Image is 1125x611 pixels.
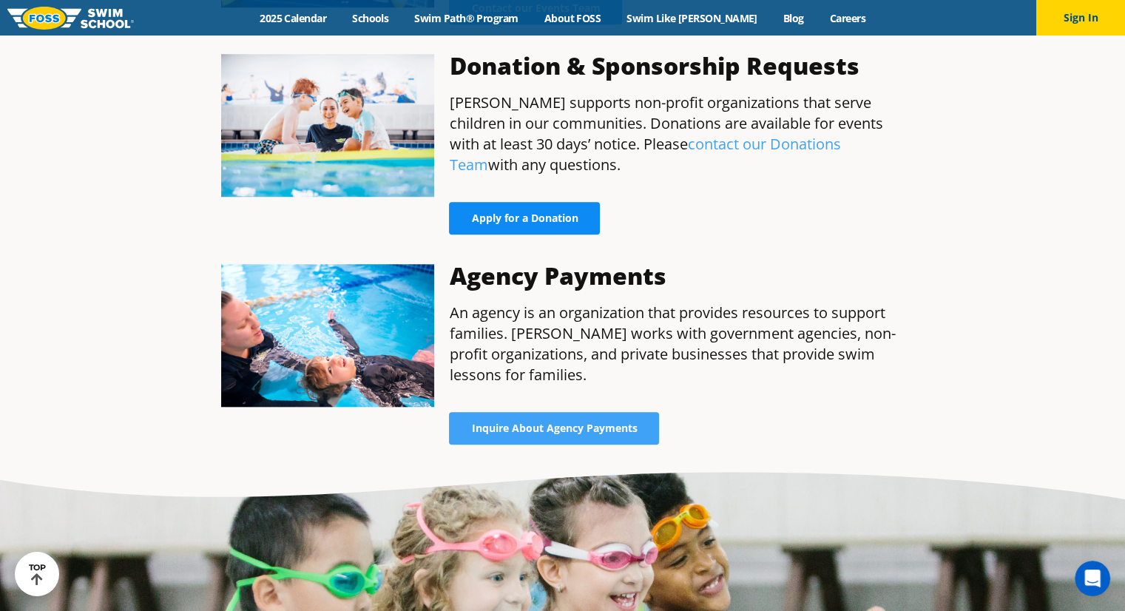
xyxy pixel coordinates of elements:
div: Emerson says… [12,254,284,406]
div: Donation Request [180,220,272,234]
iframe: Intercom live chat [1075,561,1110,596]
div: Thank you for thinking of [PERSON_NAME] Swim School for your upcoming events! [PERSON_NAME] has a... [24,263,231,365]
div: Please indicate the purpose of your contact so we may direct you to the appropriate resources. [12,138,243,199]
a: contact our Donations Team [449,134,840,175]
div: Please indicate the purpose of your contact so we may direct you to the appropriate resources. [24,146,231,190]
div: user says… [12,211,284,255]
button: Home [232,6,260,34]
div: [PERSON_NAME] • AI Agent • Just now [24,377,194,385]
div: TOP [29,563,46,586]
a: Inquire About Agency Payments [449,412,659,445]
div: Donation Request [168,211,284,243]
div: Hello! We’ll get a [PERSON_NAME] team member in touch with you to help answer your questions. [12,75,243,136]
button: Emoji picker [227,471,239,483]
p: The team can also help [72,18,184,33]
a: Schools [339,11,402,25]
div: Emerson says… [12,75,284,138]
h3: Donation & Sponsorship Requests [449,54,904,78]
a: 2025 Calendar [247,11,339,25]
p: An agency is an organization that provides resources to support families. [PERSON_NAME] works wit... [449,303,904,385]
div: Thank you for thinking of [PERSON_NAME] Swim School for your upcoming events! [PERSON_NAME] has a... [12,254,243,374]
img: FOSS Swim School Logo [7,7,134,30]
a: Blog [770,11,817,25]
img: Profile image for Emerson [42,8,66,32]
span: Apply for a Donation [471,213,578,223]
p: [PERSON_NAME] supports non-profit organizations that serve children in our communities. Donations... [449,92,904,175]
a: Swim Path® Program [402,11,531,25]
a: Apply for a Donation [449,202,600,234]
input: Your email [24,390,271,428]
a: About FOSS [531,11,614,25]
div: Emerson says… [12,138,284,211]
button: Send a message… [251,465,274,489]
h1: [PERSON_NAME] [72,7,168,18]
a: Careers [817,11,878,25]
a: Swim Like [PERSON_NAME] [614,11,771,25]
textarea: Message… [16,428,280,453]
div: Close [260,6,286,33]
span: Inquire About Agency Payments [471,423,637,433]
h3: Agency Payments [449,264,904,288]
div: Hello! We’ll get a [PERSON_NAME] team member in touch with you to help answer your questions. [24,84,231,127]
button: go back [10,6,38,34]
a: here [114,323,138,334]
